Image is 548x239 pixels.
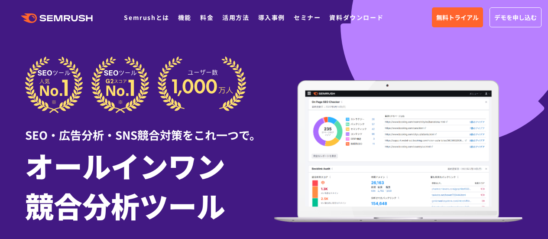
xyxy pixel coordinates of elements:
span: デモを申し込む [494,13,537,22]
a: 料金 [200,13,214,22]
a: セミナー [294,13,321,22]
div: SEO・広告分析・SNS競合対策をこれ一つで。 [25,113,274,143]
a: デモを申し込む [490,7,542,27]
span: 無料トライアル [436,13,479,22]
a: Semrushとは [124,13,169,22]
a: 無料トライアル [432,7,483,27]
a: 機能 [178,13,191,22]
h1: オールインワン 競合分析ツール [25,145,274,225]
a: 活用方法 [222,13,249,22]
a: 導入事例 [258,13,285,22]
a: 資料ダウンロード [329,13,383,22]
